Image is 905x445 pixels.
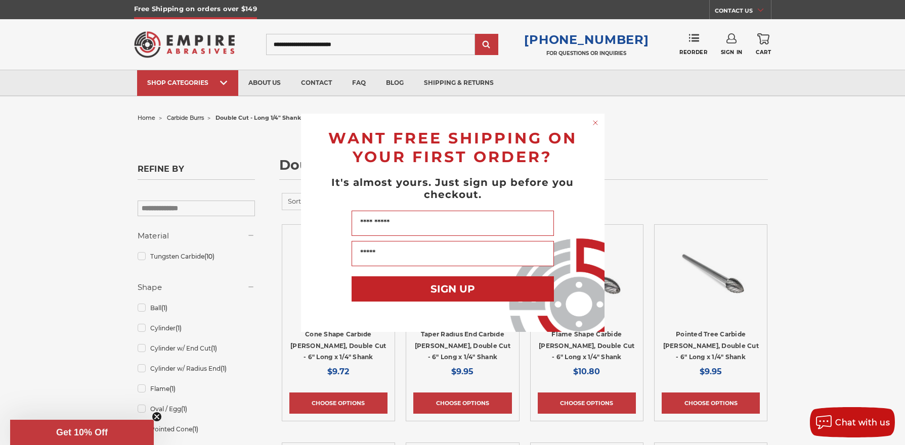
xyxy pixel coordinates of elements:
button: Chat with us [810,407,895,437]
button: Close dialog [590,118,600,128]
span: Chat with us [835,418,890,427]
span: It's almost yours. Just sign up before you checkout. [331,176,574,201]
button: SIGN UP [352,276,554,302]
span: WANT FREE SHIPPING ON YOUR FIRST ORDER? [328,129,577,166]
